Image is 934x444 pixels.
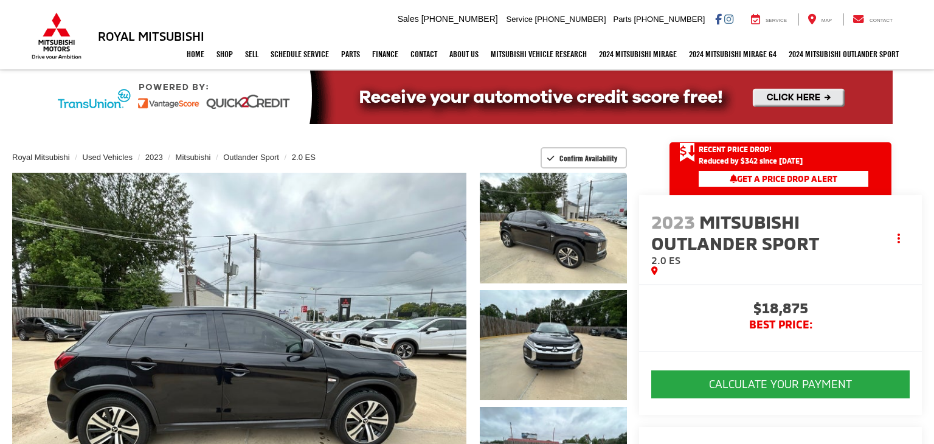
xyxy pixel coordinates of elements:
[398,14,419,24] span: Sales
[83,153,133,162] a: Used Vehicles
[478,289,628,402] img: 2023 Mitsubishi Outlander Sport 2.0 ES
[651,210,823,254] span: Mitsubishi Outlander Sport
[870,18,893,23] span: Contact
[651,319,910,331] span: BEST PRICE:
[766,18,787,23] span: Service
[335,39,366,69] a: Parts: Opens in a new tab
[507,15,533,24] span: Service
[535,15,606,24] span: [PHONE_NUMBER]
[715,14,722,24] a: Facebook: Click to visit our Facebook page
[651,300,910,319] span: $18,875
[559,153,617,163] span: Confirm Availability
[29,12,84,60] img: Mitsubishi
[265,39,335,69] a: Schedule Service: Opens in a new tab
[679,142,695,163] span: Get Price Drop Alert
[593,39,683,69] a: 2024 Mitsubishi Mirage
[898,234,900,243] span: dropdown dots
[366,39,404,69] a: Finance
[634,15,705,24] span: [PHONE_NUMBER]
[699,144,772,154] span: Recent Price Drop!
[798,13,841,26] a: Map
[292,153,316,162] a: 2.0 ES
[404,39,443,69] a: Contact
[651,210,695,232] span: 2023
[181,39,210,69] a: Home
[724,14,733,24] a: Instagram: Click to visit our Instagram page
[12,153,70,162] a: Royal Mitsubishi
[239,39,265,69] a: Sell
[480,173,627,283] a: Expand Photo 1
[223,153,279,162] a: Outlander Sport
[485,39,593,69] a: Mitsubishi Vehicle Research
[613,15,631,24] span: Parts
[651,254,680,266] span: 2.0 ES
[651,370,910,398] button: CALCULATE YOUR PAYMENT
[541,147,628,168] button: Confirm Availability
[742,13,796,26] a: Service
[822,18,832,23] span: Map
[443,39,485,69] a: About Us
[888,228,910,249] button: Actions
[41,71,893,124] img: Quick2Credit
[683,39,783,69] a: 2024 Mitsubishi Mirage G4
[480,290,627,401] a: Expand Photo 2
[210,39,239,69] a: Shop
[730,173,837,184] span: Get a Price Drop Alert
[783,39,905,69] a: 2024 Mitsubishi Outlander SPORT
[98,29,204,43] h3: Royal Mitsubishi
[699,157,868,165] span: Reduced by $342 since [DATE]
[843,13,902,26] a: Contact
[478,172,628,285] img: 2023 Mitsubishi Outlander Sport 2.0 ES
[669,142,891,157] a: Get Price Drop Alert Recent Price Drop!
[176,153,211,162] a: Mitsubishi
[145,153,163,162] a: 2023
[421,14,498,24] span: [PHONE_NUMBER]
